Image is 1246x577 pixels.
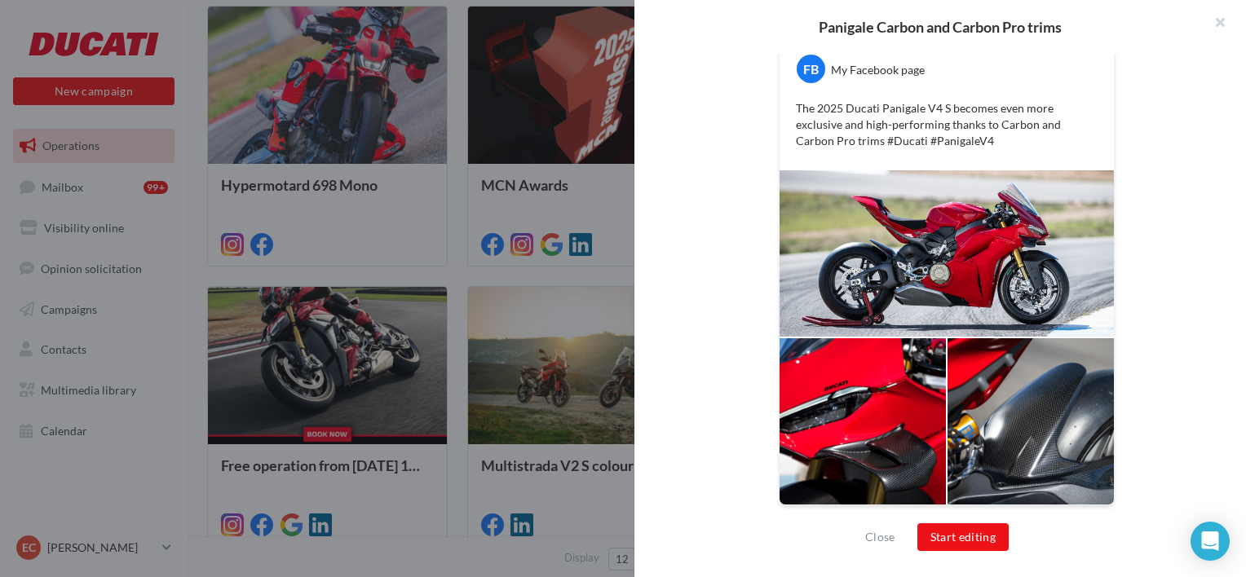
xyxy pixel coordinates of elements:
[859,527,902,547] button: Close
[917,523,1010,551] button: Start editing
[831,62,925,78] div: My Facebook page
[661,20,1220,34] div: Panigale Carbon and Carbon Pro trims
[796,100,1098,149] p: The 2025 Ducati Panigale V4 S becomes even more exclusive and high-performing thanks to Carbon an...
[779,505,1115,526] div: Non-contractual preview
[1191,522,1230,561] div: Open Intercom Messenger
[797,55,825,83] div: FB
